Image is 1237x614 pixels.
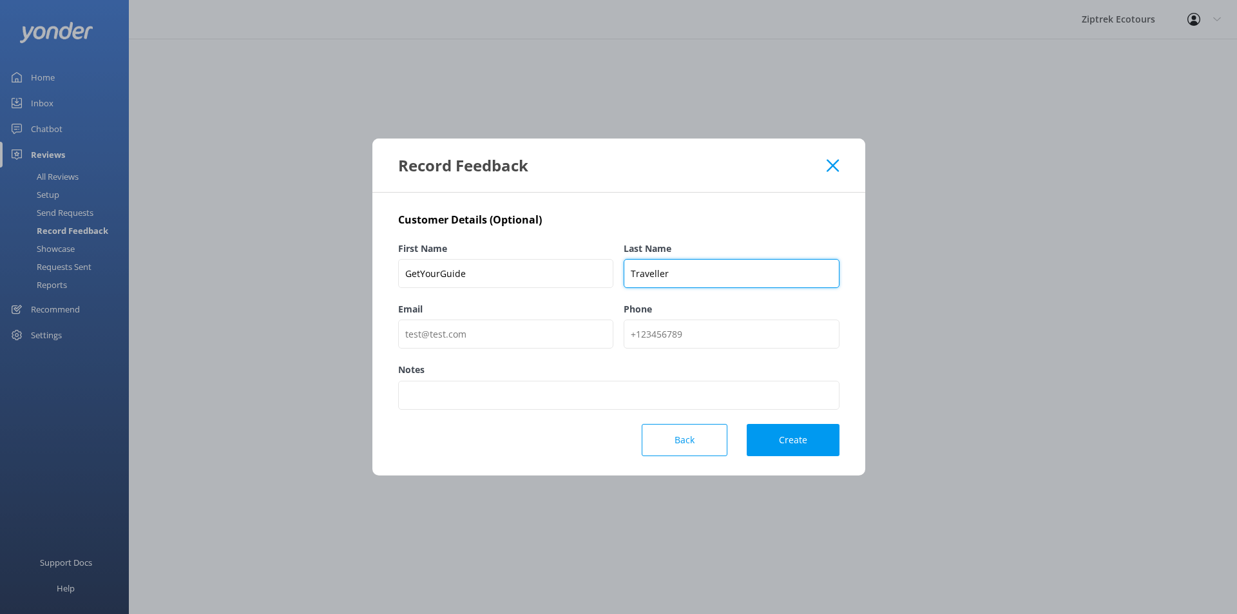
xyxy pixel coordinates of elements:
input: +123456789 [624,320,839,349]
div: Record Feedback [398,155,827,176]
label: First Name [398,242,614,256]
input: test@test.com [398,320,614,349]
input: John [398,259,614,288]
label: Email [398,302,614,316]
label: Phone [624,302,839,316]
label: Notes [398,363,839,377]
button: Close [827,159,839,172]
label: Last Name [624,242,839,256]
button: Create [747,424,839,456]
button: Back [642,424,727,456]
input: Smith [624,259,839,288]
h4: Customer Details (Optional) [398,212,839,229]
